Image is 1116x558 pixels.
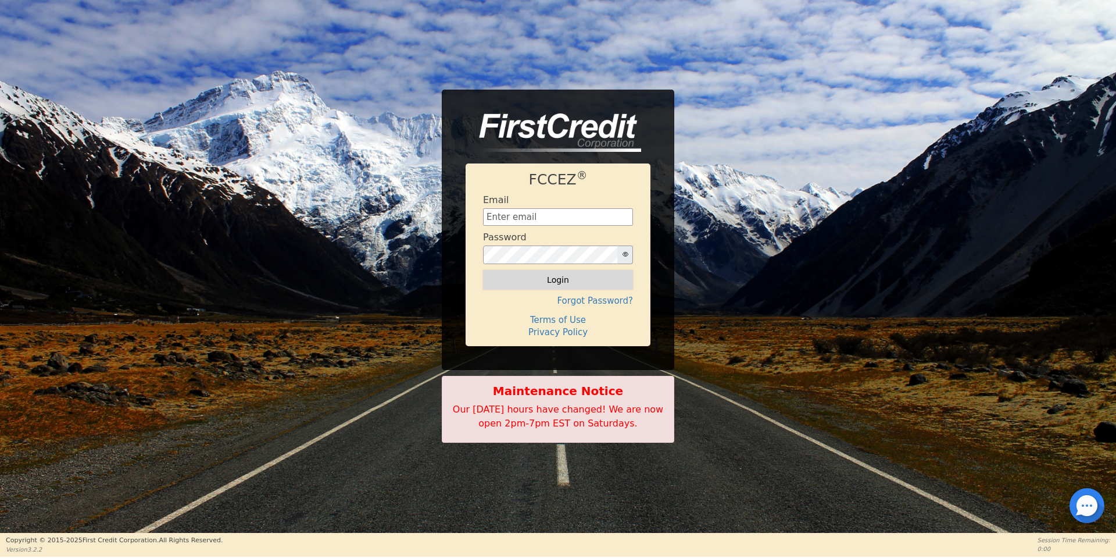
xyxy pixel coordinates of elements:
[466,113,641,152] img: logo-CMu_cnol.png
[483,171,633,189] h1: FCCEZ
[483,194,509,205] h4: Email
[483,246,618,264] input: password
[1038,545,1110,553] p: 0:00
[483,232,527,243] h4: Password
[6,545,223,554] p: Version 3.2.2
[483,327,633,337] h4: Privacy Policy
[577,169,588,182] sup: ®
[483,270,633,290] button: Login
[448,382,668,400] b: Maintenance Notice
[483,208,633,226] input: Enter email
[453,404,663,429] span: Our [DATE] hours have changed! We are now open 2pm-7pm EST on Saturdays.
[6,536,223,546] p: Copyright © 2015- 2025 First Credit Corporation.
[483,296,633,306] h4: Forgot Password?
[159,536,223,544] span: All Rights Reserved.
[483,315,633,325] h4: Terms of Use
[1038,536,1110,545] p: Session Time Remaining:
